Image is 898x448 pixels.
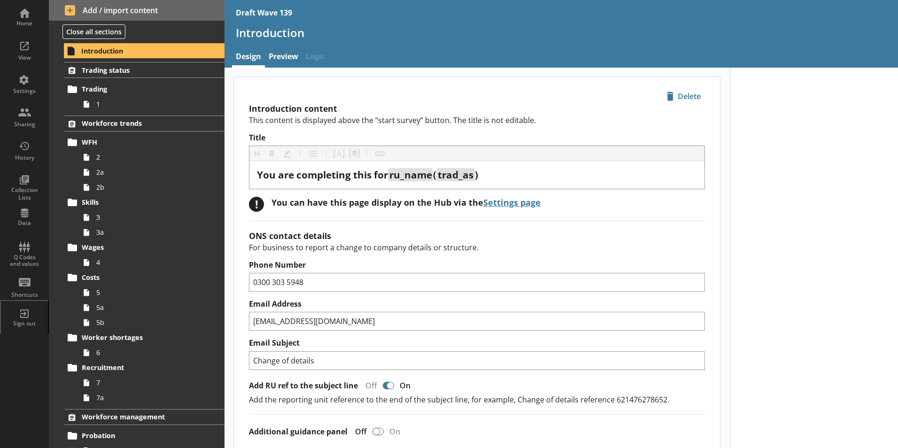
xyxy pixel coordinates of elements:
[82,431,197,440] span: Probation
[96,348,201,357] span: 6
[96,183,201,192] span: 2b
[396,380,418,391] div: On
[82,333,197,342] span: Worker shortages
[69,330,224,360] li: Worker shortages6
[236,8,292,18] div: Draft Wave 139
[265,47,302,68] a: Preview
[64,330,224,345] a: Worker shortages
[82,119,197,128] span: Workforce trends
[82,85,197,93] span: Trading
[348,426,371,437] div: Off
[64,409,224,425] a: Workforce management
[96,318,201,327] span: 5b
[64,240,224,255] a: Wages
[69,360,224,405] li: Recruitment77a
[8,320,41,327] div: Sign out
[79,150,224,165] a: 2
[96,168,201,177] span: 2a
[82,363,197,372] span: Recruitment
[64,135,224,150] a: WFH
[64,116,224,131] a: Workforce trends
[249,338,705,348] label: Email Subject
[82,412,197,421] span: Workforce management
[69,195,224,240] li: Skills33a
[257,169,697,181] div: Title
[249,394,705,405] p: Add the reporting unit reference to the end of the subject line, for example, Change of details r...
[79,255,224,270] a: 4
[249,427,348,437] label: Additional guidance panel
[96,393,201,402] span: 7a
[249,260,705,270] label: Phone Number
[82,138,197,147] span: WFH
[64,270,224,285] a: Costs
[49,62,224,111] li: Trading statusTrading1
[79,97,224,112] a: 1
[64,428,224,443] a: Probation
[433,168,436,181] span: (
[249,115,705,125] p: This content is displayed above the “start survey” button. The title is not editable.
[64,360,224,375] a: Recruitment
[249,230,705,241] h2: ONS contact details
[49,116,224,405] li: Workforce trendsWFH22a2bSkills33aWages4Costs55a5bWorker shortages6Recruitment77a
[62,24,125,39] button: Close all sections
[249,242,705,253] p: For business to report a change to company details or structure.
[79,225,224,240] a: 3a
[64,195,224,210] a: Skills
[8,186,41,201] div: Collection Lists
[69,240,224,270] li: Wages4
[96,213,201,222] span: 3
[8,254,41,268] div: Q Codes and values
[8,20,41,27] div: Home
[79,300,224,315] a: 5a
[69,270,224,330] li: Costs55a5b
[232,47,265,68] a: Design
[96,100,201,108] span: 1
[69,82,224,112] li: Trading1
[483,197,541,208] a: Settings page
[79,390,224,405] a: 7a
[8,154,41,162] div: History
[79,285,224,300] a: 5
[663,89,704,104] span: Delete
[64,43,224,58] a: Introduction
[662,88,705,104] button: Delete
[64,82,224,97] a: Trading
[8,54,41,62] div: View
[82,243,197,252] span: Wages
[302,47,329,68] span: Logic
[8,121,41,128] div: Sharing
[236,25,887,40] h1: Introduction
[79,210,224,225] a: 3
[358,380,381,391] div: Off
[389,168,432,181] span: ru_name
[8,87,41,95] div: Settings
[438,168,473,181] span: trad_as
[8,219,41,227] div: Data
[249,103,705,114] h2: Introduction content
[8,291,41,299] div: Shortcuts
[96,378,201,387] span: 7
[65,5,209,15] span: Add / import content
[96,288,201,297] span: 5
[69,135,224,195] li: WFH22a2b
[64,62,224,78] a: Trading status
[79,315,224,330] a: 5b
[96,153,201,162] span: 2
[96,303,201,312] span: 5a
[96,228,201,237] span: 3a
[82,198,197,207] span: Skills
[257,168,388,181] span: You are completing this for
[249,197,264,212] div: !
[386,426,408,437] div: On
[79,345,224,360] a: 6
[79,180,224,195] a: 2b
[249,133,705,143] label: Title
[79,165,224,180] a: 2a
[82,66,197,75] span: Trading status
[475,168,478,181] span: )
[81,46,197,55] span: Introduction
[79,375,224,390] a: 7
[249,299,705,309] label: Email Address
[249,381,358,391] label: Add RU ref to the subject line
[82,273,197,282] span: Costs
